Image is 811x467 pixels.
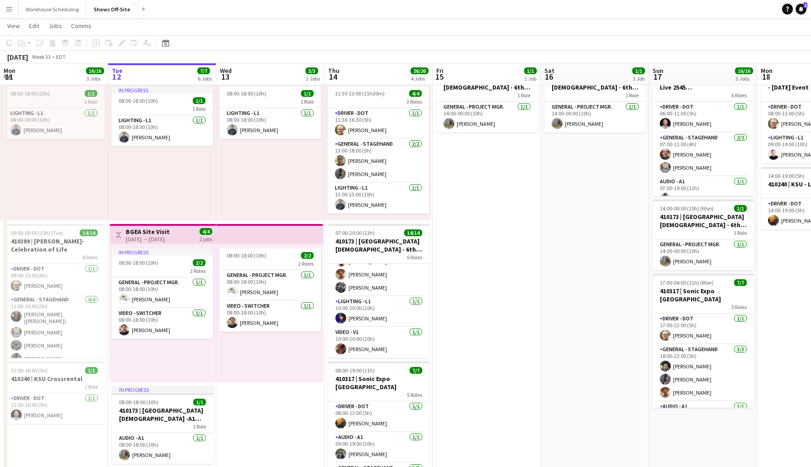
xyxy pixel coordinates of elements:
span: 08:00-19:00 (11h) [335,367,375,374]
span: View [7,22,20,30]
app-card-role: Driver - DOT1/111:30-16:30 (5h)[PERSON_NAME] [328,108,429,139]
app-card-role: Driver - DOT1/106:00-11:00 (5h)[PERSON_NAME] [653,102,754,133]
div: 2 jobs [200,235,212,243]
span: 1/1 [85,90,97,97]
span: Comms [71,22,91,30]
div: 08:00-18:00 (10h)1/11 RoleLighting - L11/108:00-18:00 (10h)[PERSON_NAME] [3,86,105,139]
span: Sat [544,67,554,75]
div: 14:00-00:00 (10h) (Sat)1/1410173 | [GEOGRAPHIC_DATA][DEMOGRAPHIC_DATA] - 6th Grade Fall Camp FFA ... [436,62,538,133]
h3: 410173 | [GEOGRAPHIC_DATA][DEMOGRAPHIC_DATA] -A1 Prep Day [112,406,213,423]
app-card-role: General - Project Mgr.1/114:00-00:00 (10h)[PERSON_NAME] [653,239,754,270]
h3: 410173 | [GEOGRAPHIC_DATA][DEMOGRAPHIC_DATA] - 6th Grade Fall Camp FFA 2025 [328,237,429,253]
app-card-role: Audio - A11/108:00-18:00 (10h)[PERSON_NAME] [112,433,213,464]
span: 2 Roles [190,267,205,274]
app-job-card: 08:00-18:00 (10h)1/11 RoleLighting - L11/108:00-18:00 (10h)[PERSON_NAME] [219,86,321,139]
div: [DATE] [7,52,28,62]
app-card-role: Video - Switcher1/108:00-18:00 (10h)[PERSON_NAME] [219,301,321,332]
div: 3 Jobs [86,75,104,82]
span: 16/16 [86,67,104,74]
a: Edit [25,20,43,32]
span: 13 [219,71,232,82]
app-job-card: In progress08:00-18:00 (10h)1/1410173 | [GEOGRAPHIC_DATA][DEMOGRAPHIC_DATA] -A1 Prep Day1 RoleAud... [112,386,213,464]
span: 18 [759,71,773,82]
span: 08:00-18:00 (10h) [119,259,158,266]
span: 08:00-18:00 (10h) [227,252,266,259]
span: 1 Role [84,98,97,105]
app-job-card: In progress08:00-18:00 (10h)1/11 RoleLighting - L11/108:00-18:00 (10h)[PERSON_NAME] [111,86,213,146]
app-card-role: General - Stagehand2/213:00-18:00 (5h)[PERSON_NAME][PERSON_NAME] [328,139,429,183]
div: In progress [111,86,213,94]
h3: 410240 | KSU Crossrental [4,375,105,383]
h3: 410317 | Sonic Expo [GEOGRAPHIC_DATA] [653,287,754,303]
app-job-card: 07:00-20:00 (13h)14/14410173 | [GEOGRAPHIC_DATA][DEMOGRAPHIC_DATA] - 6th Grade Fall Camp FFA 2025... [328,224,429,358]
span: 08:00-18:00 (10h) [119,97,158,104]
span: Sun [653,67,663,75]
span: 16/16 [735,67,753,74]
app-job-card: 11:00-16:00 (5h)1/1410240 | KSU Crossrental1 RoleDriver - DOT1/111:00-16:00 (5h)[PERSON_NAME] [4,362,105,424]
span: Wed [220,67,232,75]
span: 1/1 [193,97,205,104]
span: 7/7 [410,367,422,374]
span: 5 Roles [731,304,747,310]
span: 14:00-00:00 (10h) (Mon) [660,205,714,212]
app-card-role: Driver - DOT1/108:00-13:00 (5h)[PERSON_NAME] [328,401,429,432]
app-card-role: Lighting - L11/110:00-20:00 (10h)[PERSON_NAME] [328,296,429,327]
div: 3 Jobs [735,75,753,82]
app-job-card: 17:00-04:00 (11h) (Mon)7/7410317 | Sonic Expo [GEOGRAPHIC_DATA]5 RolesDriver - DOT1/117:00-22:00 ... [653,274,754,408]
span: 1 Role [192,105,205,112]
span: 1 Role [517,92,530,99]
app-card-role: General - Project Mgr.1/114:00-00:00 (10h)[PERSON_NAME] [544,102,646,133]
app-job-card: 14:00-00:00 (10h) (Mon)1/1410173 | [GEOGRAPHIC_DATA][DEMOGRAPHIC_DATA] - 6th Grade Fall Camp FFA ... [653,200,754,270]
app-card-role: General - Stagehand3/318:00-23:00 (5h)[PERSON_NAME][PERSON_NAME][PERSON_NAME] [653,344,754,401]
span: Mon [4,67,15,75]
app-card-role: Driver - DOT1/109:00-15:00 (6h)[PERSON_NAME] [4,264,105,295]
app-card-role: Lighting - L11/108:00-18:00 (10h)[PERSON_NAME] [219,108,321,139]
span: 2 Roles [298,260,314,267]
app-card-role: Audio - A11/1 [653,401,754,432]
app-card-role: Lighting - L11/113:00-23:00 (10h)[PERSON_NAME] [328,183,429,214]
app-job-card: 09:00-00:00 (15h) (Tue)14/14410389 | [PERSON_NAME]- Celebration of Life8 RolesDriver - DOT1/109:0... [4,224,105,358]
button: Warehouse Scheduling [19,0,86,18]
span: 16 [543,71,554,82]
div: 2 Jobs [306,75,320,82]
span: Week 33 [30,53,52,60]
span: 08:00-18:00 (10h) [10,90,50,97]
span: 3/3 [305,67,318,74]
div: In progress [112,386,213,393]
span: 1/1 [85,367,98,374]
span: 1/1 [193,399,206,405]
span: 1/1 [301,90,314,97]
span: 14/14 [404,229,422,236]
span: 07:00-20:00 (13h) [335,229,375,236]
app-card-role: General - Stagehand4/411:00-16:00 (5h)[PERSON_NAME] ([PERSON_NAME]) [PERSON_NAME][PERSON_NAME][PE... [4,295,105,367]
div: EDT [56,53,66,60]
span: 7/7 [734,279,747,286]
span: 11:00-16:00 (5h) [11,367,48,374]
span: Tue [112,67,123,75]
a: Jobs [45,20,66,32]
span: 8 Roles [82,254,98,261]
span: 08:00-18:00 (10h) [119,399,158,405]
div: 14:00-00:00 (10h) (Sun)1/1410173 | [GEOGRAPHIC_DATA][DEMOGRAPHIC_DATA] - 6th Grade Fall Camp FFA ... [544,62,646,133]
span: 6 Roles [731,92,747,99]
span: Jobs [48,22,62,30]
span: 2/2 [193,259,205,266]
app-card-role: General - Stagehand2/207:00-11:00 (4h)[PERSON_NAME][PERSON_NAME] [653,133,754,176]
app-card-role: Audio - A11/109:00-19:00 (10h)[PERSON_NAME] [328,432,429,463]
app-card-role: Driver - DOT1/111:00-16:00 (5h)[PERSON_NAME] [4,393,105,424]
span: 09:00-00:00 (15h) (Tue) [11,229,63,236]
span: 2/2 [301,252,314,259]
span: 7/7 [197,67,210,74]
a: 2 [796,4,806,14]
span: Fri [436,67,444,75]
div: 08:00-18:00 (10h)2/22 RolesGeneral - Project Mgr.1/108:00-18:00 (10h)[PERSON_NAME]Video - Switche... [219,248,321,332]
span: Thu [328,67,339,75]
span: 1 Role [301,98,314,105]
